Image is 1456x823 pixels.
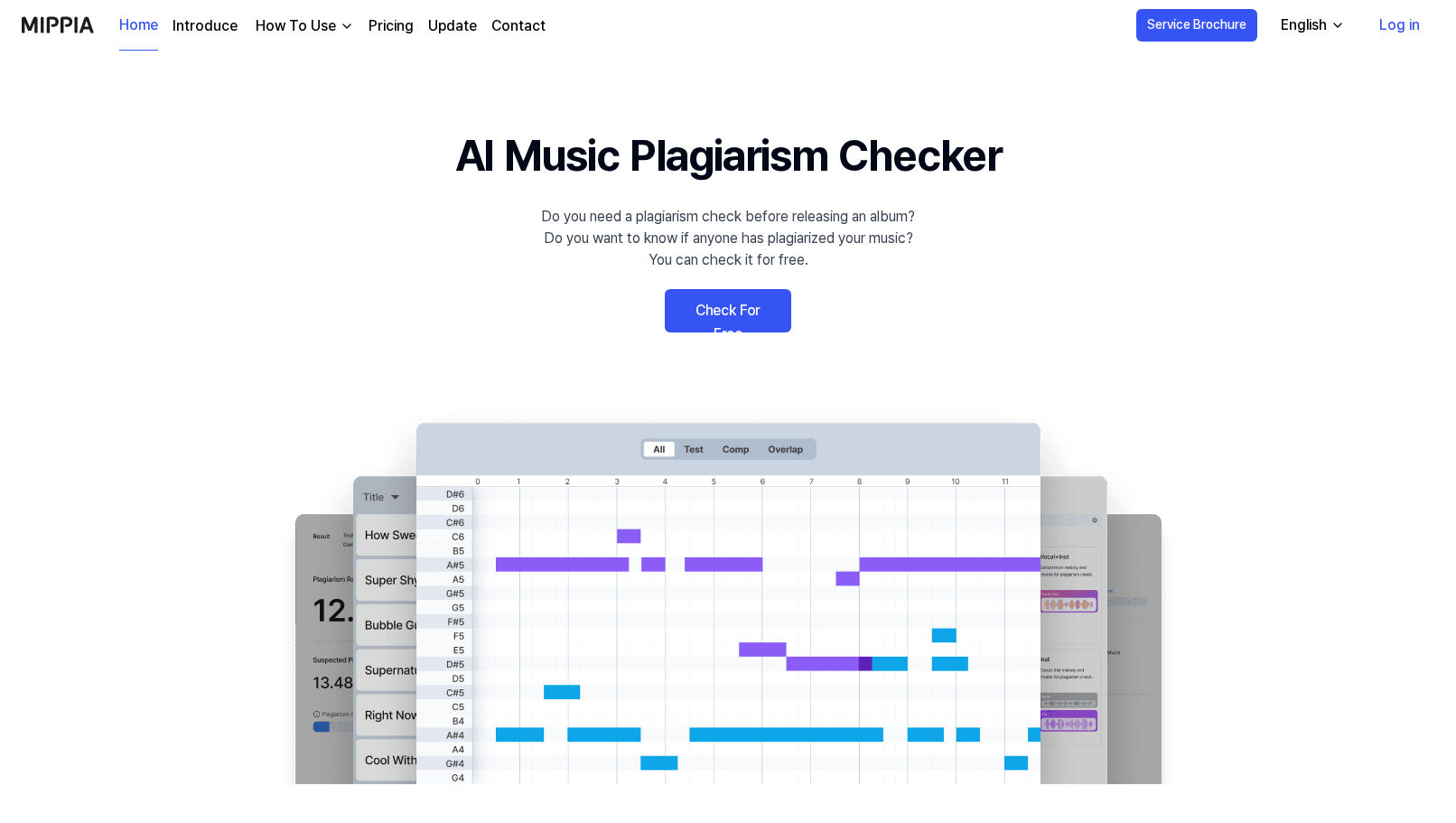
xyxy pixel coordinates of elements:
a: Pricing [369,15,414,37]
a: Check For Free [665,289,791,332]
a: Home [119,1,158,51]
a: Update [428,15,477,37]
h1: AI Music Plagiarism Checker [455,123,1002,188]
button: English [1266,7,1356,43]
div: English [1277,14,1330,36]
img: down [340,19,354,33]
button: How To Use [252,15,354,37]
div: How To Use [252,15,340,37]
a: Contact [491,15,546,37]
div: Do you need a plagiarism check before releasing an album? Do you want to know if anyone has plagi... [541,206,915,271]
a: Introduce [173,15,238,37]
img: main Image [258,405,1198,784]
button: Service Brochure [1136,9,1257,42]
